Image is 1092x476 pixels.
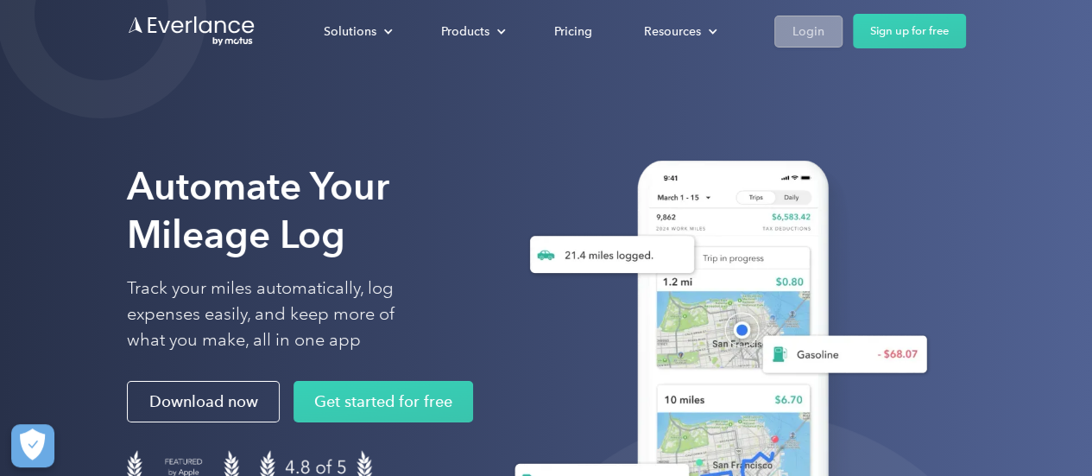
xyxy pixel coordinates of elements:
[294,381,473,422] a: Get started for free
[441,21,489,42] div: Products
[127,163,389,257] strong: Automate Your Mileage Log
[127,276,435,353] p: Track your miles automatically, log expenses easily, and keep more of what you make, all in one app
[627,16,731,47] div: Resources
[774,16,843,48] a: Login
[537,16,609,47] a: Pricing
[424,16,520,47] div: Products
[644,21,701,42] div: Resources
[306,16,407,47] div: Solutions
[11,424,54,467] button: Cookies Settings
[554,21,592,42] div: Pricing
[792,21,824,42] div: Login
[853,14,966,48] a: Sign up for free
[324,21,376,42] div: Solutions
[127,381,280,422] a: Download now
[127,15,256,48] a: Go to homepage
